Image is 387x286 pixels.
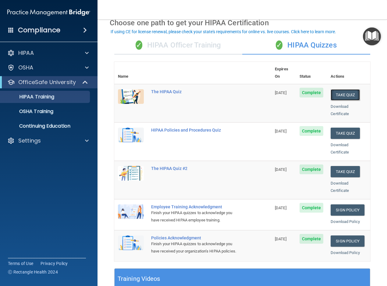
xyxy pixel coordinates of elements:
div: The HIPAA Quiz [151,89,241,94]
th: Name [114,62,147,84]
span: ✓ [276,41,282,50]
div: Employee Training Acknowledgment [151,204,241,209]
a: Download Policy [331,219,360,224]
div: If using CE for license renewal, please check your state's requirements for online vs. live cours... [111,30,336,34]
span: Ⓒ Rectangle Health 2024 [8,269,58,275]
th: Status [296,62,327,84]
span: Complete [300,126,324,136]
p: OfficeSafe University [18,79,76,86]
p: Continuing Education [4,123,87,129]
th: Expires On [271,62,296,84]
div: HIPAA Officer Training [114,36,242,55]
button: Open Resource Center [363,27,381,45]
p: OSHA Training [4,108,53,115]
a: OSHA [7,64,89,71]
h4: Compliance [18,26,60,34]
p: HIPAA [18,49,34,57]
span: ✓ [136,41,142,50]
a: Download Certificate [331,143,349,154]
a: OfficeSafe University [7,79,88,86]
span: Complete [300,203,324,213]
span: [DATE] [275,237,286,241]
div: Finish your HIPAA quizzes to acknowledge you have received your organization’s HIPAA policies. [151,240,241,255]
p: Settings [18,137,41,144]
div: Finish your HIPAA quizzes to acknowledge you have received HIPAA employee training. [151,209,241,224]
span: Complete [300,88,324,97]
a: Download Certificate [331,181,349,193]
div: Choose one path to get your HIPAA Certification [110,14,375,32]
a: Sign Policy [331,235,364,247]
button: Take Quiz [331,128,360,139]
div: HIPAA Quizzes [242,36,370,55]
a: HIPAA [7,49,89,57]
a: Download Policy [331,250,360,255]
span: [DATE] [275,167,286,172]
a: Terms of Use [8,260,33,267]
a: Sign Policy [331,204,364,216]
a: Download Certificate [331,104,349,116]
img: PMB logo [7,6,90,19]
p: OSHA [18,64,34,71]
span: [DATE] [275,129,286,133]
a: Privacy Policy [41,260,68,267]
button: If using CE for license renewal, please check your state's requirements for online vs. live cours... [110,29,337,35]
span: [DATE] [275,206,286,210]
h5: Training Videos [118,274,160,284]
div: HIPAA Policies and Procedures Quiz [151,128,241,132]
span: Complete [300,164,324,174]
button: Take Quiz [331,166,360,177]
th: Actions [327,62,370,84]
a: Settings [7,137,89,144]
div: Policies Acknowledgment [151,235,241,240]
button: Take Quiz [331,89,360,101]
p: HIPAA Training [4,94,54,100]
span: Complete [300,234,324,244]
span: [DATE] [275,90,286,95]
div: The HIPAA Quiz #2 [151,166,241,171]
